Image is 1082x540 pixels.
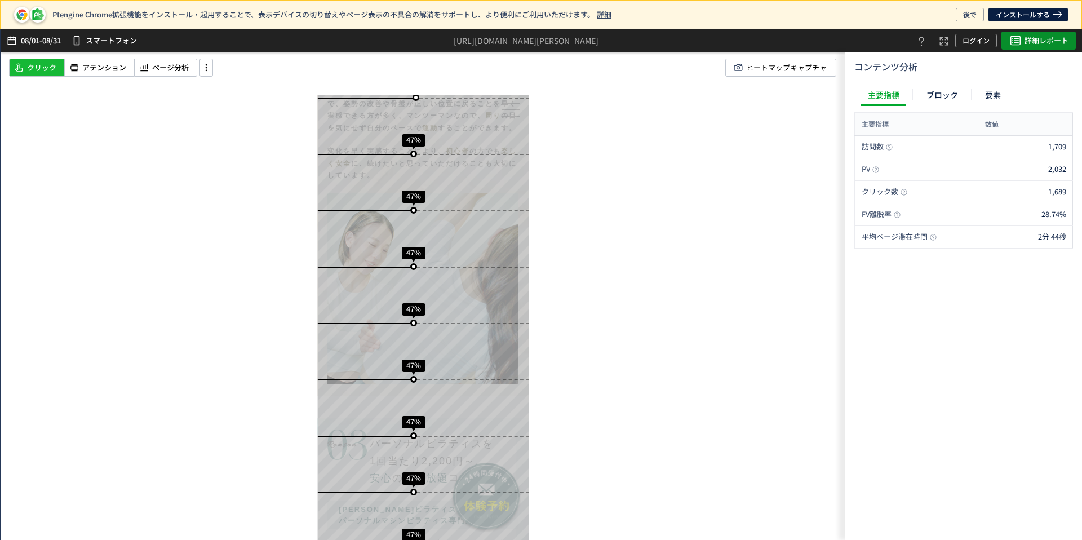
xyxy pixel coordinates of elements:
span: ヒートマップキャプチャ [746,59,827,76]
img: 03 [10,335,50,365]
img: 無料体験｜WEB予約 [132,366,206,440]
span: 通い放題 [86,378,131,389]
span: クリック [27,63,56,73]
p: 08/31 [42,29,61,52]
h3: パーソナルピラティスを 1回当たり2,200円～、 の コースもある [10,340,201,392]
img: pt-icon-chrome.svg [16,8,28,21]
span: 47% [406,530,420,539]
a: 詳細 [597,9,611,20]
div: [URL][DOMAIN_NAME][PERSON_NAME] [454,35,598,47]
button: ヒートマップキャプチャ [725,59,836,77]
span: 47% [406,417,420,426]
p: Ptengine Chrome拡張機能をインストール・起用することで、表示デバイスの切り替えやページ表示の不具合の解消をサポートし、より便利にご利用いただけます。 [52,10,949,19]
p: スマートフォン [86,29,137,52]
span: 47% [406,361,420,370]
span: アテンション [82,63,126,73]
p: 変化を早く実感することにより、 の方でも に、続けたいと思っていただけることも大切にしています。 [10,51,201,87]
img: concept_img02.png [10,99,201,290]
img: pt-icon-plugin.svg [32,8,44,21]
span: 47% [406,473,420,483]
span: 47% [406,192,420,201]
span: 安心 [52,378,75,389]
span: 運動 [105,29,121,37]
button: 後で [956,8,984,21]
span: 47% [406,135,420,144]
span: ページ分析 [152,63,189,73]
p: 08/01 [21,29,39,52]
span: 後で [963,8,977,21]
span: 初心者 [128,52,152,60]
span: 楽しく安全 [10,52,199,73]
span: 47% [406,304,420,313]
span: インストールする [996,8,1050,21]
span: 47% [406,248,420,257]
div: [PERSON_NAME]ピラティスは月額制のパーソナルマシンピラティス専門店です。 [10,406,201,435]
span: 周り [168,17,184,25]
div: - [1,29,65,52]
a: インストールする [988,8,1068,21]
